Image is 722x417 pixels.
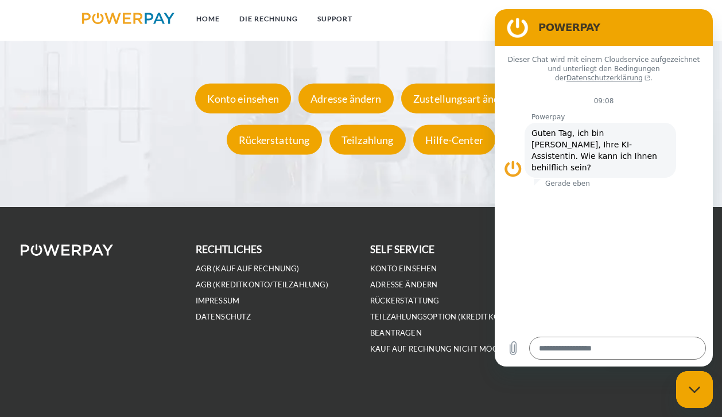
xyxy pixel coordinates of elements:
[329,124,406,154] div: Teilzahlung
[82,13,174,24] img: logo-powerpay.svg
[370,296,440,306] a: Rückerstattung
[224,133,325,146] a: Rückerstattung
[370,243,434,255] b: self service
[196,312,251,322] a: DATENSCHUTZ
[370,312,518,338] a: Teilzahlungsoption (KREDITKONTO) beantragen
[21,244,113,256] img: logo-powerpay-white.svg
[298,83,394,113] div: Adresse ändern
[308,9,362,29] a: SUPPORT
[581,9,616,29] a: agb
[187,9,230,29] a: Home
[410,133,498,146] a: Hilfe-Center
[370,264,437,274] a: Konto einsehen
[676,371,713,408] iframe: Schaltfläche zum Öffnen des Messaging-Fensters; Konversation läuft
[413,124,495,154] div: Hilfe-Center
[401,83,527,113] div: Zustellungsart ändern
[196,280,328,290] a: AGB (Kreditkonto/Teilzahlung)
[227,124,322,154] div: Rückerstattung
[196,296,240,306] a: IMPRESSUM
[195,83,291,113] div: Konto einsehen
[296,92,397,104] a: Adresse ändern
[370,280,438,290] a: Adresse ändern
[398,92,530,104] a: Zustellungsart ändern
[370,344,516,354] a: Kauf auf Rechnung nicht möglich
[495,9,713,367] iframe: Messaging-Fenster
[192,92,294,104] a: Konto einsehen
[196,243,262,255] b: rechtliches
[327,133,409,146] a: Teilzahlung
[230,9,308,29] a: DIE RECHNUNG
[196,264,300,274] a: AGB (Kauf auf Rechnung)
